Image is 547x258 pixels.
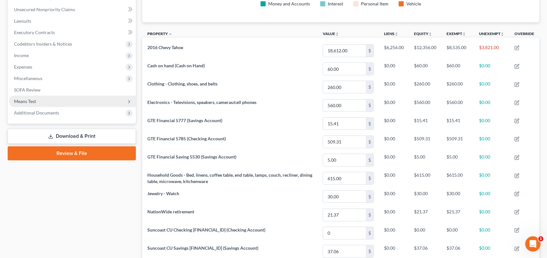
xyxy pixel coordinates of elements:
input: 0.00 [323,118,366,130]
td: $509.31 [409,133,441,151]
td: $0.00 [379,206,409,224]
a: SOFA Review [9,84,136,96]
td: $21.37 [441,206,474,224]
a: Valueunfold_more [323,31,339,36]
td: $0.00 [474,151,509,169]
input: 0.00 [323,209,366,221]
a: Unexemptunfold_more [479,31,504,36]
span: Means Test [14,99,36,104]
input: 0.00 [323,136,366,148]
div: Money and Accounts [268,1,310,7]
td: $0.00 [474,60,509,78]
input: 0.00 [323,81,366,93]
a: Property expand_less [147,31,172,36]
td: $260.00 [441,78,474,96]
th: Override [509,27,539,42]
i: expand_less [168,32,172,36]
span: Jewelry - Watch [147,191,179,196]
iframe: Intercom live chat [525,236,541,252]
div: $ [366,81,373,93]
span: Electronics - Televisions, speakers, cameras/cell phones [147,100,256,105]
td: $509.31 [441,133,474,151]
div: $ [366,245,373,257]
span: 1 [538,236,543,241]
input: 0.00 [323,245,366,257]
a: Lawsuits [9,15,136,27]
div: Personal Item [361,1,388,7]
span: 2016 Chevy Tahoe [147,45,183,50]
div: $ [366,154,373,166]
td: $21.37 [409,206,441,224]
td: $5.00 [409,151,441,169]
i: unfold_more [500,32,504,36]
td: $615.00 [441,169,474,188]
span: Executory Contracts [14,30,55,35]
td: $560.00 [441,96,474,114]
span: Expenses [14,64,32,70]
span: Income [14,53,29,58]
td: $0.00 [474,224,509,242]
div: $ [366,63,373,75]
td: $30.00 [409,188,441,206]
span: NationWide retirement [147,209,194,214]
td: $6,256.00 [379,41,409,60]
td: $15.41 [441,114,474,133]
div: $ [366,118,373,130]
td: $615.00 [409,169,441,188]
td: $0.00 [409,224,441,242]
span: Additional Documents [14,110,59,115]
td: $0.00 [379,114,409,133]
div: $ [366,136,373,148]
a: Equityunfold_more [414,31,432,36]
td: $3,821.00 [474,41,509,60]
input: 0.00 [323,154,366,166]
td: $0.00 [379,151,409,169]
span: Cash on hand (Cash on Hand) [147,63,205,68]
td: $0.00 [474,133,509,151]
span: GTE Financial 5777 (Savings Account) [147,118,222,123]
i: unfold_more [428,32,432,36]
td: $0.00 [379,133,409,151]
input: 0.00 [323,191,366,203]
span: Miscellaneous [14,76,42,81]
td: $260.00 [409,78,441,96]
div: $ [366,209,373,221]
input: 0.00 [323,227,366,239]
i: unfold_more [335,32,339,36]
div: $ [366,172,373,184]
a: Download & Print [8,129,136,144]
td: $15.41 [409,114,441,133]
td: $560.00 [409,96,441,114]
span: Unsecured Nonpriority Claims [14,7,75,12]
span: Household Goods - Bed, linens, coffee table, end table, lamps, couch, recliner, dining table, mic... [147,172,312,184]
div: $ [366,191,373,203]
span: Suncoast CU Checking [FINANCIAL_ID] (Checking Account) [147,227,265,232]
td: $0.00 [474,169,509,188]
td: $60.00 [409,60,441,78]
div: $ [366,227,373,239]
td: $0.00 [379,169,409,188]
td: $0.00 [474,206,509,224]
td: $0.00 [379,78,409,96]
td: $0.00 [379,60,409,78]
td: $0.00 [474,78,509,96]
i: unfold_more [462,32,466,36]
span: Clothing - Clothing, shoes, and belts [147,81,218,86]
input: 0.00 [323,63,366,75]
a: Unsecured Nonpriority Claims [9,4,136,15]
a: Review & File [8,146,136,160]
td: $0.00 [379,96,409,114]
div: Interest [328,1,343,7]
td: $60.00 [441,60,474,78]
td: $0.00 [474,114,509,133]
input: 0.00 [323,100,366,112]
div: $ [366,100,373,112]
i: unfold_more [395,32,398,36]
input: 0.00 [323,172,366,184]
span: GTE Financial 5785 (Checking Account) [147,136,226,141]
td: $8,535.00 [441,41,474,60]
input: 0.00 [323,45,366,57]
span: Suncoast CU Savings [FINANCIAL_ID] (Savings Account) [147,245,258,251]
td: $0.00 [441,224,474,242]
td: $0.00 [379,188,409,206]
